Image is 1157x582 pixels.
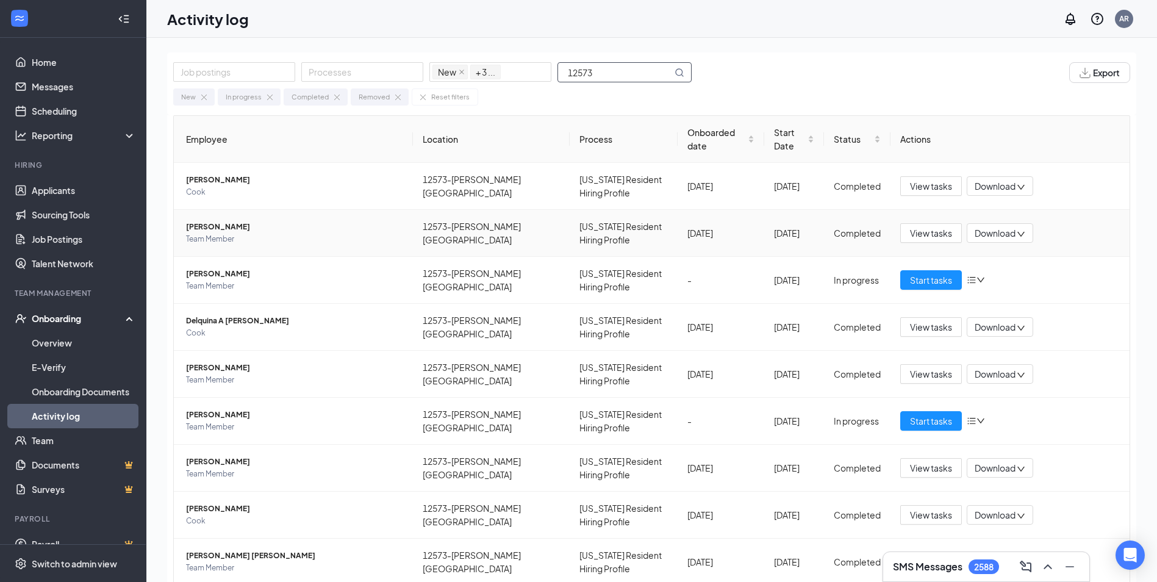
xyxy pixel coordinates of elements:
button: View tasks [900,505,962,525]
div: Payroll [15,514,134,524]
div: New [181,92,196,102]
div: [DATE] [774,273,814,287]
div: Hiring [15,160,134,170]
div: [DATE] [774,179,814,193]
span: down [1017,230,1025,239]
span: View tasks [910,508,952,522]
span: [PERSON_NAME] [186,503,403,515]
span: View tasks [910,320,952,334]
span: [PERSON_NAME] [186,409,403,421]
div: [DATE] [774,508,814,522]
td: [US_STATE] Resident Hiring Profile [570,210,678,257]
td: 12573-[PERSON_NAME][GEOGRAPHIC_DATA] [413,210,570,257]
span: New [432,65,468,79]
div: [DATE] [687,179,754,193]
div: AR [1119,13,1129,24]
span: Download [975,368,1016,381]
td: [US_STATE] Resident Hiring Profile [570,163,678,210]
div: [DATE] [687,508,754,522]
a: Home [32,50,136,74]
div: Completed [834,367,881,381]
svg: Settings [15,558,27,570]
div: Completed [292,92,329,102]
span: Download [975,509,1016,522]
a: SurveysCrown [32,477,136,501]
button: View tasks [900,223,962,243]
a: Messages [32,74,136,99]
div: [DATE] [687,461,754,475]
td: [US_STATE] Resident Hiring Profile [570,445,678,492]
h1: Activity log [167,9,249,29]
div: In progress [226,92,262,102]
a: DocumentsCrown [32,453,136,477]
div: [DATE] [774,367,814,381]
span: View tasks [910,179,952,193]
div: Completed [834,555,881,569]
a: Job Postings [32,227,136,251]
a: PayrollCrown [32,532,136,556]
td: [US_STATE] Resident Hiring Profile [570,492,678,539]
h3: SMS Messages [893,560,962,573]
span: Start Date [774,126,805,153]
div: Completed [834,461,881,475]
span: Download [975,180,1016,193]
div: Reporting [32,129,137,142]
span: [PERSON_NAME] [PERSON_NAME] [186,550,403,562]
span: Team Member [186,233,403,245]
div: In progress [834,273,881,287]
a: Activity log [32,404,136,428]
span: Team Member [186,374,403,386]
svg: QuestionInfo [1090,12,1105,26]
a: Sourcing Tools [32,203,136,227]
span: [PERSON_NAME] [186,268,403,280]
span: Status [834,132,872,146]
span: bars [967,275,976,285]
span: + 3 ... [476,65,495,79]
th: Status [824,116,890,163]
td: 12573-[PERSON_NAME][GEOGRAPHIC_DATA] [413,257,570,304]
span: close [459,69,465,75]
span: Cook [186,515,403,527]
span: down [1017,183,1025,192]
div: Onboarding [32,312,126,325]
div: Completed [834,508,881,522]
button: Minimize [1060,557,1080,577]
div: 2588 [974,562,994,572]
a: Team [32,428,136,453]
svg: ChevronUp [1041,559,1055,574]
span: Download [975,227,1016,240]
span: bars [967,416,976,426]
div: In progress [834,414,881,428]
div: [DATE] [774,226,814,240]
div: [DATE] [687,320,754,334]
span: down [976,417,985,425]
button: View tasks [900,458,962,478]
td: 12573-[PERSON_NAME][GEOGRAPHIC_DATA] [413,445,570,492]
div: - [687,273,754,287]
span: down [1017,465,1025,473]
svg: UserCheck [15,312,27,325]
span: Team Member [186,280,403,292]
div: [DATE] [774,414,814,428]
span: Team Member [186,562,403,574]
a: Talent Network [32,251,136,276]
td: [US_STATE] Resident Hiring Profile [570,351,678,398]
span: [PERSON_NAME] [186,456,403,468]
a: Overview [32,331,136,355]
td: 12573-[PERSON_NAME][GEOGRAPHIC_DATA] [413,304,570,351]
span: View tasks [910,367,952,381]
span: Download [975,321,1016,334]
button: View tasks [900,317,962,337]
td: [US_STATE] Resident Hiring Profile [570,304,678,351]
svg: Notifications [1063,12,1078,26]
div: [DATE] [687,226,754,240]
div: Reset filters [431,92,470,102]
span: New [438,65,456,79]
svg: MagnifyingGlass [675,68,684,77]
span: [PERSON_NAME] [186,174,403,186]
span: View tasks [910,226,952,240]
span: Cook [186,327,403,339]
span: + 3 ... [470,65,501,79]
div: Team Management [15,288,134,298]
span: Onboarded date [687,126,745,153]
